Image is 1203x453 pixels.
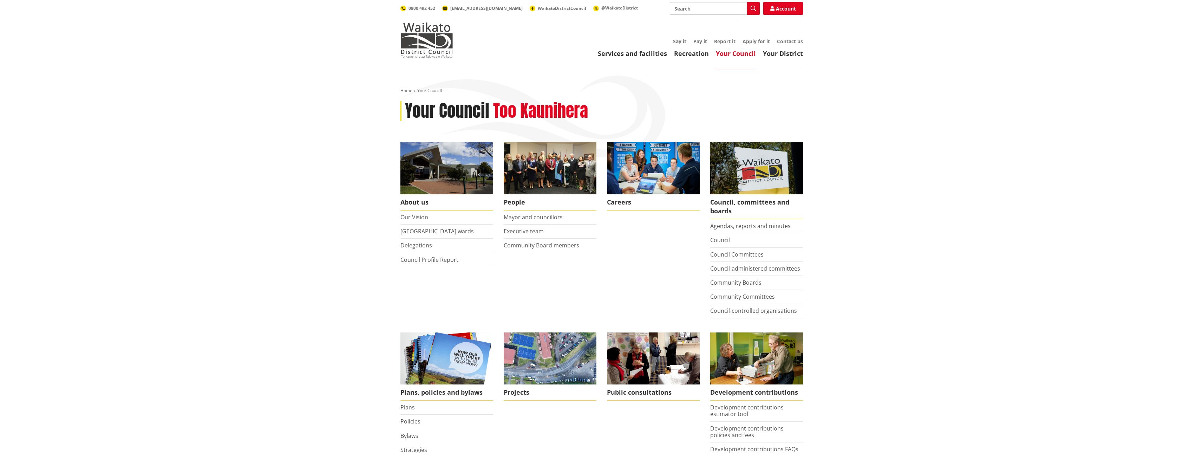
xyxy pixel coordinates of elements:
a: Projects [504,332,596,401]
span: @WaikatoDistrict [601,5,638,11]
span: About us [400,194,493,211]
a: 2022 Council People [504,142,596,211]
a: Apply for it [743,38,770,45]
span: [EMAIL_ADDRESS][DOMAIN_NAME] [450,5,523,11]
img: Fees [710,332,803,385]
nav: breadcrumb [400,88,803,94]
h1: Your Council [405,101,489,121]
span: Plans, policies and bylaws [400,384,493,401]
a: Community Boards [710,279,761,286]
a: Account [763,2,803,15]
img: Long Term Plan [400,332,493,385]
span: Public consultations [607,384,700,401]
span: 0800 492 452 [408,5,435,11]
a: [EMAIL_ADDRESS][DOMAIN_NAME] [442,5,523,11]
a: Council [710,236,730,244]
a: @WaikatoDistrict [593,5,638,11]
img: public-consultations [607,332,700,385]
a: WaikatoDistrictCouncil [530,5,586,11]
a: Council-administered committees [710,265,800,272]
a: We produce a number of plans, policies and bylaws including the Long Term Plan Plans, policies an... [400,332,493,401]
a: WDC Building 0015 About us [400,142,493,211]
img: 2022 Council [504,142,596,194]
h2: Too Kaunihera [493,101,588,121]
a: Plans [400,403,415,411]
a: [GEOGRAPHIC_DATA] wards [400,227,474,235]
input: Search input [670,2,760,15]
a: Mayor and councillors [504,213,563,221]
a: Your Council [716,49,756,58]
a: public-consultations Public consultations [607,332,700,401]
a: Home [400,88,412,93]
img: DJI_0336 [504,332,596,385]
span: Projects [504,384,596,401]
a: Development contributions policies and fees [710,425,784,439]
img: Waikato District Council - Te Kaunihera aa Takiwaa o Waikato [400,22,453,58]
a: Careers [607,142,700,211]
a: 0800 492 452 [400,5,435,11]
a: Executive team [504,227,544,235]
img: WDC Building 0015 [400,142,493,194]
a: Bylaws [400,432,418,440]
a: Community Committees [710,293,775,300]
span: Council, committees and boards [710,194,803,219]
a: Delegations [400,241,432,249]
a: Development contributions FAQs [710,445,798,453]
a: Report it [714,38,735,45]
img: Office staff in meeting - Career page [607,142,700,194]
a: Council Profile Report [400,256,458,264]
a: Waikato-District-Council-sign Council, committees and boards [710,142,803,219]
a: Agendas, reports and minutes [710,222,791,230]
a: Community Board members [504,241,579,249]
a: Our Vision [400,213,428,221]
a: Pay it [693,38,707,45]
span: WaikatoDistrictCouncil [538,5,586,11]
span: Your Council [417,88,442,93]
img: Waikato-District-Council-sign [710,142,803,194]
a: Your District [763,49,803,58]
a: Development contributions estimator tool [710,403,784,418]
a: Policies [400,418,420,425]
a: FInd out more about fees and fines here Development contributions [710,332,803,401]
a: Recreation [674,49,709,58]
a: Council-controlled organisations [710,307,797,315]
span: Careers [607,194,700,211]
span: Development contributions [710,384,803,401]
a: Contact us [777,38,803,45]
a: Services and facilities [598,49,667,58]
a: Say it [673,38,686,45]
span: People [504,194,596,211]
a: Council Committees [710,251,764,258]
